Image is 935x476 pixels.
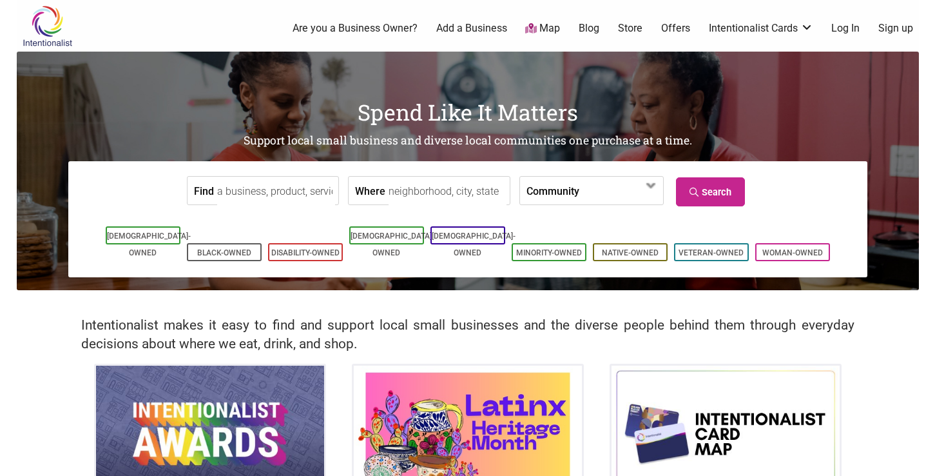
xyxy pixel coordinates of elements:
a: Log In [831,21,860,35]
a: [DEMOGRAPHIC_DATA]-Owned [107,232,191,257]
label: Find [194,177,214,204]
a: Black-Owned [197,248,251,257]
a: Are you a Business Owner? [293,21,418,35]
a: Disability-Owned [271,248,340,257]
a: Blog [579,21,599,35]
a: Woman-Owned [762,248,823,257]
a: Native-Owned [602,248,659,257]
a: Add a Business [436,21,507,35]
img: Intentionalist [17,5,78,47]
a: Sign up [878,21,913,35]
a: Intentionalist Cards [709,21,813,35]
label: Where [355,177,385,204]
a: [DEMOGRAPHIC_DATA]-Owned [432,232,516,257]
h1: Spend Like It Matters [17,97,919,128]
a: Veteran-Owned [679,248,744,257]
a: Search [676,177,745,206]
a: Store [618,21,642,35]
h2: Support local small business and diverse local communities one purchase at a time. [17,133,919,149]
input: neighborhood, city, state [389,177,506,206]
label: Community [526,177,579,204]
a: Offers [661,21,690,35]
a: [DEMOGRAPHIC_DATA]-Owned [351,232,434,257]
a: Minority-Owned [516,248,582,257]
input: a business, product, service [217,177,335,206]
a: Map [525,21,560,36]
h2: Intentionalist makes it easy to find and support local small businesses and the diverse people be... [81,316,854,353]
